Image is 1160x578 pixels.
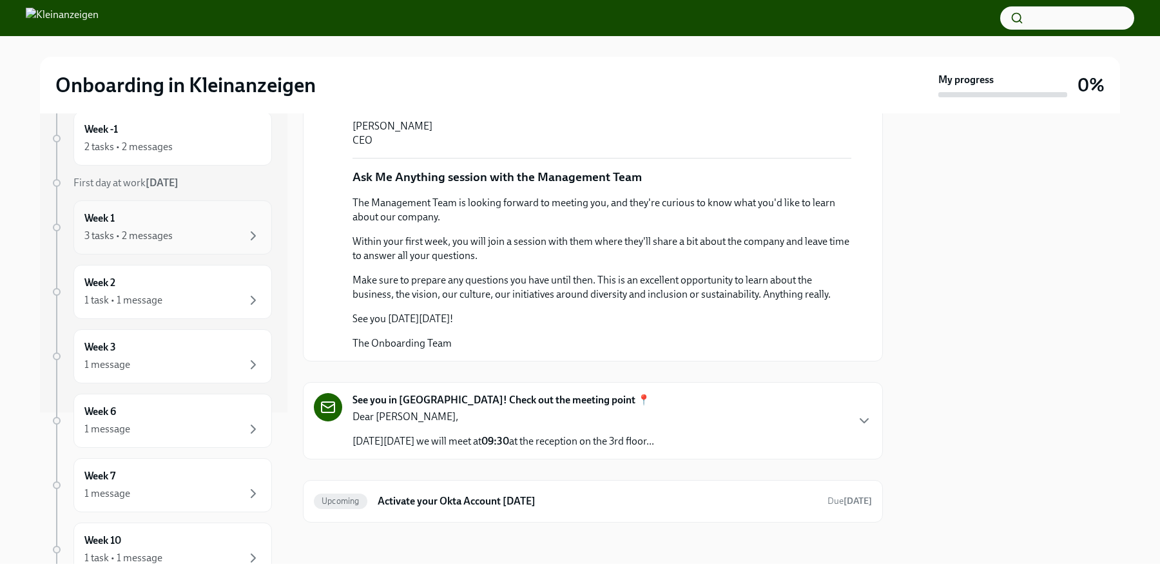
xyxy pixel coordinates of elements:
h6: Week 6 [84,405,116,419]
h2: Onboarding in Kleinanzeigen [55,72,316,98]
p: [DATE][DATE] we will meet at at the reception on the 3rd floor... [353,434,654,448]
a: Week 21 task • 1 message [50,265,272,319]
a: Week 61 message [50,394,272,448]
h6: Week 2 [84,276,115,290]
strong: 09:30 [481,435,509,447]
h6: Week 1 [84,211,115,226]
div: 1 message [84,422,130,436]
div: 1 message [84,358,130,372]
a: First day at work[DATE] [50,176,272,190]
div: 1 message [84,486,130,501]
a: Week 71 message [50,458,272,512]
h3: 0% [1078,73,1105,97]
p: The Management Team is looking forward to meeting you, and they're curious to know what you'd lik... [353,196,851,224]
a: Week 101 task • 1 message [50,523,272,577]
div: 2 tasks • 2 messages [84,140,173,154]
h6: Week 10 [84,534,121,548]
a: Week 31 message [50,329,272,383]
p: The Onboarding Team [353,336,453,351]
p: Within your first week, you will join a session with them where they'll share a bit about the com... [353,235,851,263]
h6: Week 7 [84,469,115,483]
span: October 1st, 2025 09:00 [827,495,872,507]
strong: See you in [GEOGRAPHIC_DATA]! Check out the meeting point 📍 [353,393,650,407]
a: UpcomingActivate your Okta Account [DATE]Due[DATE] [314,491,872,512]
p: Ask Me Anything session with the Management Team [353,169,642,186]
strong: My progress [938,73,994,87]
span: Due [827,496,872,506]
a: Week -12 tasks • 2 messages [50,111,272,166]
img: Kleinanzeigen [26,8,99,28]
div: 3 tasks • 2 messages [84,229,173,243]
p: See you [DATE][DATE]! [353,312,453,326]
a: Week 13 tasks • 2 messages [50,200,272,255]
div: 1 task • 1 message [84,293,162,307]
h6: Activate your Okta Account [DATE] [378,494,817,508]
span: First day at work [73,177,179,189]
p: [PERSON_NAME] CEO [353,119,432,148]
strong: [DATE] [146,177,179,189]
p: Make sure to prepare any questions you have until then. This is an excellent opportunity to learn... [353,273,851,302]
p: Dear [PERSON_NAME], [353,410,654,424]
div: 1 task • 1 message [84,551,162,565]
h6: Week -1 [84,122,118,137]
strong: [DATE] [844,496,872,506]
h6: Week 3 [84,340,116,354]
span: Upcoming [314,496,367,506]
